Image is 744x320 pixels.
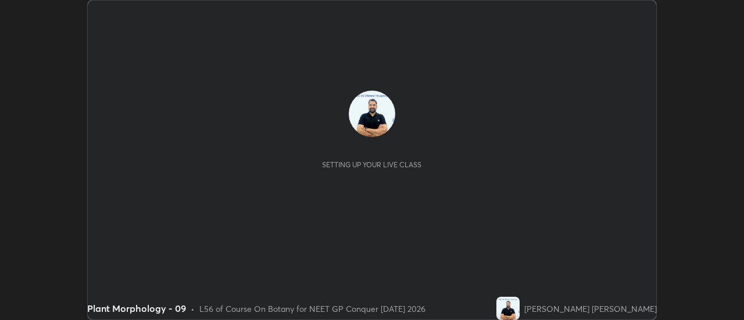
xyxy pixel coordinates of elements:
div: [PERSON_NAME] [PERSON_NAME] [524,303,657,315]
div: L56 of Course On Botany for NEET GP Conquer [DATE] 2026 [199,303,425,315]
img: 11c413ee5bf54932a542f26ff398001b.jpg [496,297,520,320]
div: Setting up your live class [322,160,421,169]
div: Plant Morphology - 09 [87,301,186,315]
img: 11c413ee5bf54932a542f26ff398001b.jpg [349,91,395,137]
div: • [191,303,195,315]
